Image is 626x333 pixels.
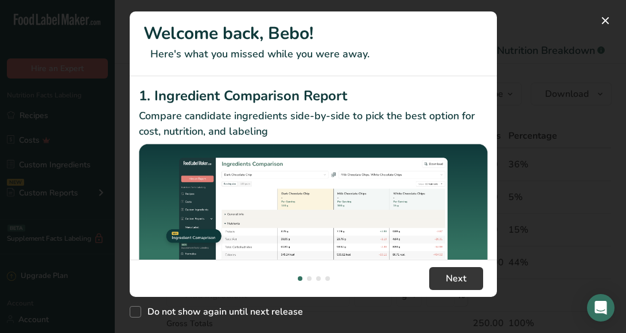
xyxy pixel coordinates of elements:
[139,144,488,274] img: Ingredient Comparison Report
[446,272,466,285] span: Next
[139,85,488,106] h2: 1. Ingredient Comparison Report
[429,267,483,290] button: Next
[143,46,483,62] p: Here's what you missed while you were away.
[143,21,483,46] h1: Welcome back, Bebo!
[587,294,615,322] div: Open Intercom Messenger
[141,306,303,318] span: Do not show again until next release
[139,108,488,139] p: Compare candidate ingredients side-by-side to pick the best option for cost, nutrition, and labeling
